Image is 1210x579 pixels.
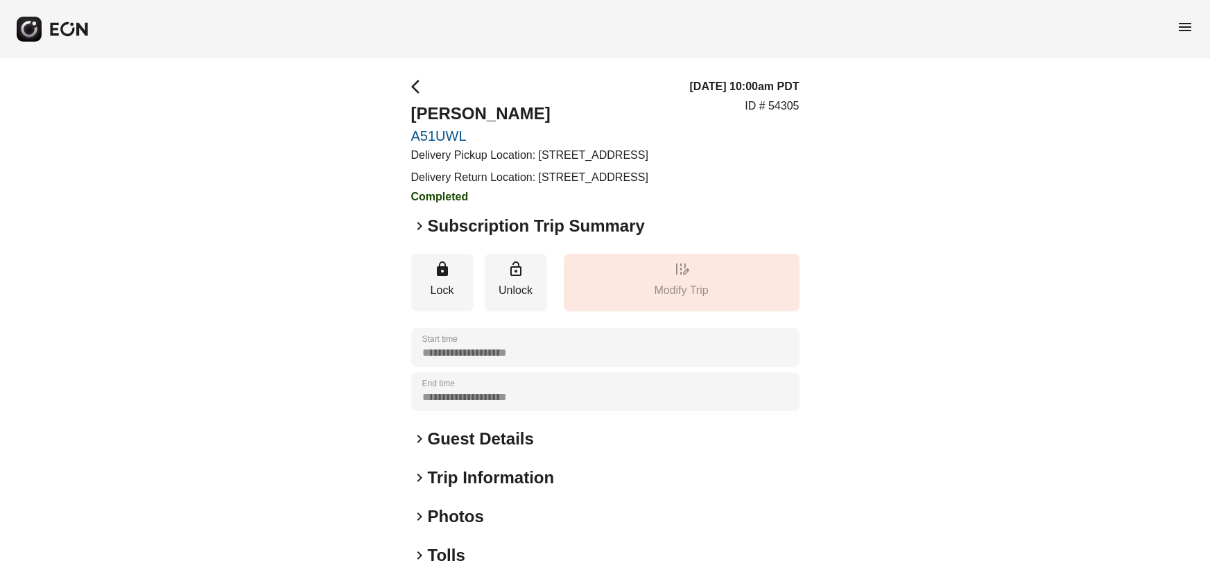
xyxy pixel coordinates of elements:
span: keyboard_arrow_right [411,508,428,525]
h2: Tolls [428,544,465,567]
span: lock_open [508,261,524,277]
h2: Guest Details [428,428,534,450]
h2: [PERSON_NAME] [411,103,648,125]
span: keyboard_arrow_right [411,218,428,234]
span: arrow_back_ios [411,78,428,95]
h2: Trip Information [428,467,555,489]
p: Delivery Pickup Location: [STREET_ADDRESS] [411,147,648,164]
h2: Subscription Trip Summary [428,215,645,237]
p: Lock [418,282,467,299]
p: Unlock [492,282,540,299]
span: lock [434,261,451,277]
span: keyboard_arrow_right [411,469,428,486]
h2: Photos [428,505,484,528]
span: menu [1177,19,1193,35]
p: ID # 54305 [745,98,799,114]
button: Lock [411,254,474,311]
a: A51UWL [411,128,648,144]
button: Unlock [485,254,547,311]
h3: Completed [411,189,648,205]
span: keyboard_arrow_right [411,547,428,564]
p: Delivery Return Location: [STREET_ADDRESS] [411,169,648,186]
span: keyboard_arrow_right [411,431,428,447]
h3: [DATE] 10:00am PDT [690,78,800,95]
